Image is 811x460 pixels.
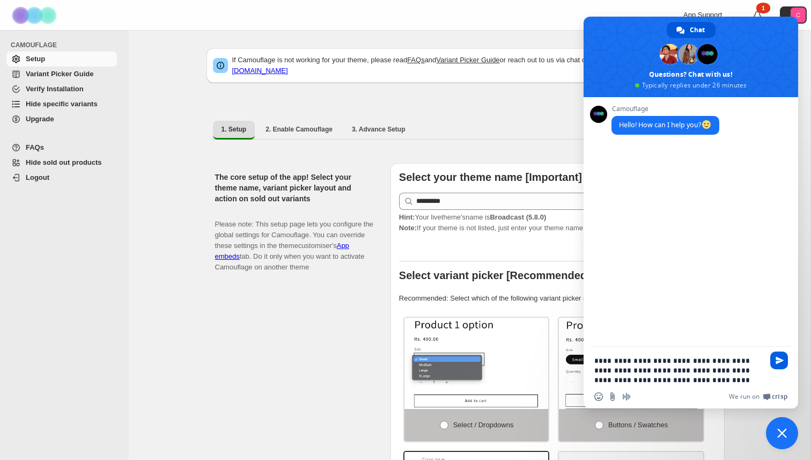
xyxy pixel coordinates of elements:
span: FAQs [26,143,44,151]
span: Variant Picker Guide [26,70,93,78]
span: Verify Installation [26,85,84,93]
a: FAQs [407,56,425,64]
span: We run on [729,392,760,401]
span: Hello! How can I help you? [619,120,712,129]
span: Upgrade [26,115,54,123]
a: Verify Installation [6,82,117,97]
text: C [796,12,800,18]
div: Chat [667,22,716,38]
strong: Broadcast (5.8.0) [490,213,546,221]
b: Select your theme name [Important] [399,171,582,183]
span: Your live theme's name is [399,213,546,221]
span: Setup [26,55,45,63]
span: Send [770,352,788,369]
strong: Hint: [399,213,415,221]
span: Buttons / Swatches [608,421,668,429]
div: 1 [756,3,770,13]
span: App Support [683,11,722,19]
img: Select / Dropdowns [404,318,549,409]
textarea: Compose your message... [594,356,764,385]
strong: Note: [399,224,417,232]
a: We run onCrisp [729,392,787,401]
span: Avatar with initials C [791,8,806,23]
span: Send a file [608,392,617,401]
h2: The core setup of the app! Select your theme name, variant picker layout and action on sold out v... [215,172,373,204]
p: Recommended: Select which of the following variant picker styles match your theme. [399,293,716,304]
b: Select variant picker [Recommended] [399,269,591,281]
span: 2. Enable Camouflage [266,125,333,134]
a: Setup [6,52,117,67]
span: Select / Dropdowns [453,421,514,429]
span: Hide specific variants [26,100,98,108]
span: 3. Advance Setup [352,125,405,134]
span: Camouflage [611,105,719,113]
span: 1. Setup [222,125,247,134]
div: Close chat [766,417,798,449]
span: CAMOUFLAGE [11,41,121,49]
a: Variant Picker Guide [436,56,499,64]
a: FAQs [6,140,117,155]
span: Logout [26,173,49,181]
span: Crisp [772,392,787,401]
a: Logout [6,170,117,185]
img: Buttons / Swatches [559,318,703,409]
span: Audio message [622,392,631,401]
a: 1 [752,10,763,20]
span: Insert an emoji [594,392,603,401]
span: Chat [690,22,705,38]
p: Please note: This setup page lets you configure the global settings for Camouflage. You can overr... [215,208,373,273]
p: If Camouflage is not working for your theme, please read and or reach out to us via chat or email: [232,55,718,76]
span: Hide sold out products [26,158,102,166]
img: Camouflage [9,1,62,30]
a: Variant Picker Guide [6,67,117,82]
a: Hide specific variants [6,97,117,112]
p: If your theme is not listed, just enter your theme name. Check to find your theme name. [399,212,716,233]
a: Hide sold out products [6,155,117,170]
button: Avatar with initials C [780,6,807,24]
a: Upgrade [6,112,117,127]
